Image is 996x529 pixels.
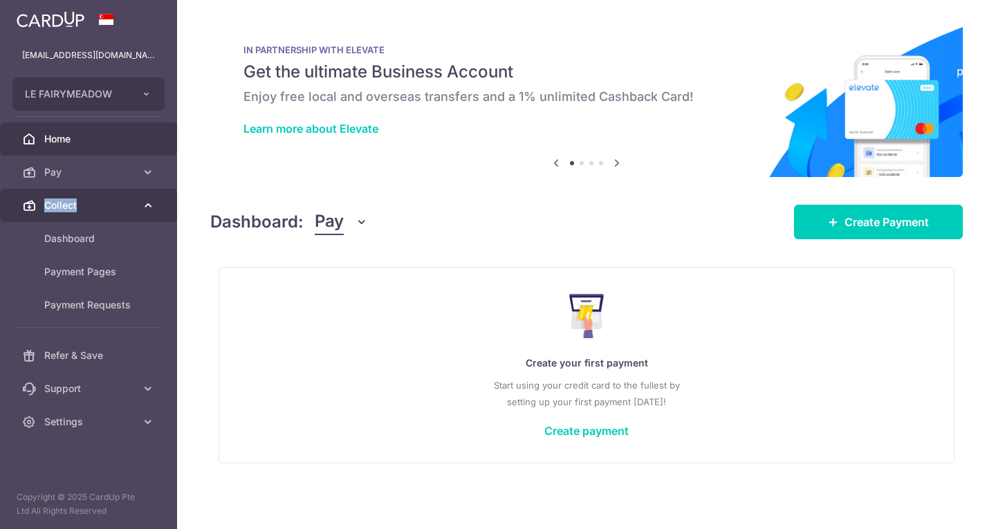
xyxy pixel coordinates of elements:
[44,132,136,146] span: Home
[44,232,136,245] span: Dashboard
[25,87,127,101] span: LE FAIRYMEADOW
[315,209,368,235] button: Pay
[315,209,344,235] span: Pay
[44,298,136,312] span: Payment Requests
[31,10,59,22] span: Help
[243,44,930,55] p: IN PARTNERSHIP WITH ELEVATE
[44,265,136,279] span: Payment Pages
[210,210,304,234] h4: Dashboard:
[845,214,929,230] span: Create Payment
[544,424,629,438] a: Create payment
[247,377,926,410] p: Start using your credit card to the fullest by setting up your first payment [DATE]!
[243,61,930,83] h5: Get the ultimate Business Account
[44,382,136,396] span: Support
[569,294,605,338] img: Make Payment
[22,48,155,62] p: [EMAIL_ADDRESS][DOMAIN_NAME]
[243,122,378,136] a: Learn more about Elevate
[243,89,930,105] h6: Enjoy free local and overseas transfers and a 1% unlimited Cashback Card!
[44,349,136,362] span: Refer & Save
[12,77,165,111] button: LE FAIRYMEADOW
[44,198,136,212] span: Collect
[794,205,963,239] a: Create Payment
[44,165,136,179] span: Pay
[17,11,84,28] img: CardUp
[210,22,963,177] img: Renovation banner
[44,415,136,429] span: Settings
[247,355,926,371] p: Create your first payment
